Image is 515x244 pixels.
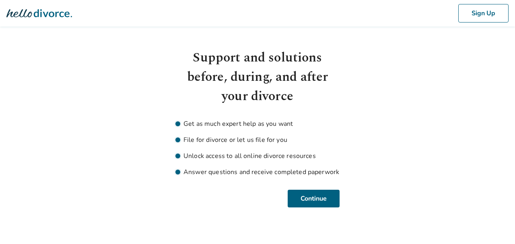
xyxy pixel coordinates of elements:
li: Answer questions and receive completed paperwork [175,167,340,177]
button: Sign Up [458,4,509,23]
li: File for divorce or let us file for you [175,135,340,145]
li: Unlock access to all online divorce resources [175,151,340,161]
li: Get as much expert help as you want [175,119,340,129]
button: Continue [288,190,340,207]
h1: Support and solutions before, during, and after your divorce [175,48,340,106]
